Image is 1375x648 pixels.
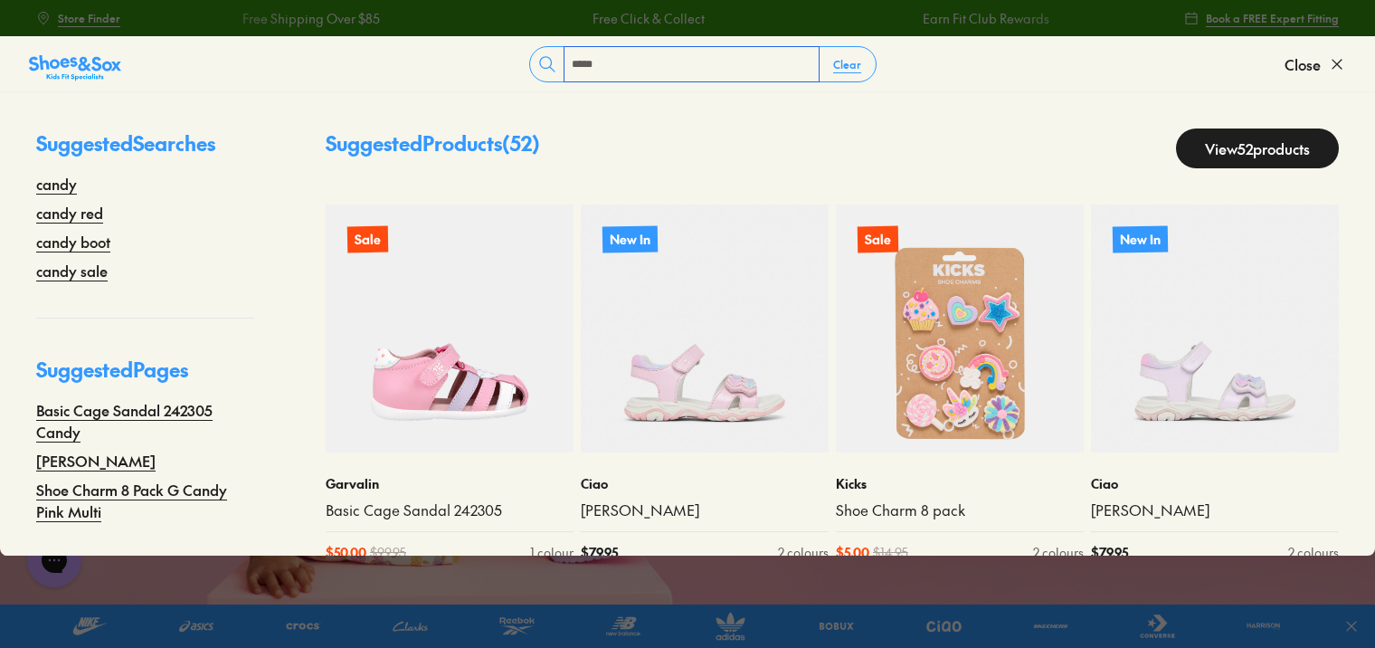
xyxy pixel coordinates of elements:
[778,543,829,562] div: 2 colours
[29,50,121,79] a: Shoes &amp; Sox
[370,543,406,562] span: $ 99.95
[242,9,379,28] a: Free Shipping Over $85
[36,2,120,34] a: Store Finder
[36,450,156,472] a: [PERSON_NAME]
[502,129,540,157] span: ( 52 )
[1176,129,1339,168] a: View52products
[581,543,618,562] span: $ 79.95
[36,231,110,253] a: candy boot
[58,10,120,26] span: Store Finder
[347,226,388,253] p: Sale
[858,226,898,253] p: Sale
[18,527,90,594] iframe: Gorgias live chat messenger
[819,48,876,81] button: Clear
[1288,543,1339,562] div: 2 colours
[36,355,253,399] p: Suggested Pages
[602,225,658,253] p: New In
[581,205,829,453] a: New In
[1206,10,1339,26] span: Book a FREE Expert Fitting
[1285,44,1346,84] button: Close
[326,474,574,493] p: Garvalin
[836,205,1084,453] a: Sale
[326,543,366,562] span: $ 50.00
[1091,474,1339,493] p: Ciao
[873,543,908,562] span: $ 14.95
[530,543,574,562] div: 1 colour
[581,474,829,493] p: Ciao
[581,500,829,520] a: [PERSON_NAME]
[36,129,253,173] p: Suggested Searches
[29,53,121,82] img: SNS_Logo_Responsive.svg
[36,173,77,195] a: candy
[836,543,869,562] span: $ 5.00
[836,474,1084,493] p: Kicks
[36,479,253,522] a: Shoe Charm 8 Pack G Candy Pink Multi
[36,260,108,281] a: candy sale
[1091,543,1128,562] span: $ 79.95
[36,202,103,224] a: candy red
[1184,2,1339,34] a: Book a FREE Expert Fitting
[1285,53,1321,75] span: Close
[1033,543,1084,562] div: 2 colours
[1091,205,1339,453] a: New In
[592,9,704,28] a: Free Click & Collect
[1113,225,1168,253] p: New In
[326,129,540,168] p: Suggested Products
[836,500,1084,520] a: Shoe Charm 8 pack
[922,9,1048,28] a: Earn Fit Club Rewards
[326,500,574,520] a: Basic Cage Sandal 242305
[326,205,574,453] a: Sale
[36,399,253,443] a: Basic Cage Sandal 242305 Candy
[1091,500,1339,520] a: [PERSON_NAME]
